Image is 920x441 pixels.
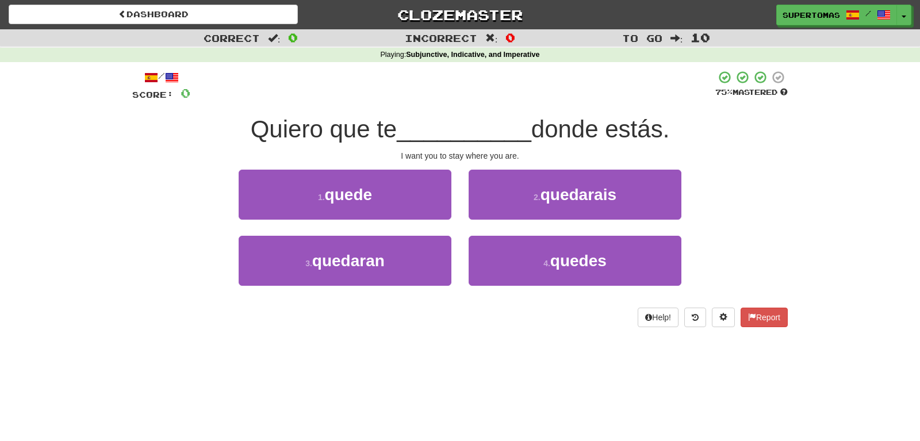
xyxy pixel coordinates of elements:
[305,259,312,268] small: 3 .
[531,116,670,143] span: donde estás.
[405,32,477,44] span: Incorrect
[684,308,706,327] button: Round history (alt+y)
[132,150,788,162] div: I want you to stay where you are.
[239,170,451,220] button: 1.quede
[776,5,897,25] a: SuperTomas /
[204,32,260,44] span: Correct
[9,5,298,24] a: Dashboard
[469,236,681,286] button: 4.quedes
[715,87,788,98] div: Mastered
[325,186,372,204] span: quede
[550,252,607,270] span: quedes
[251,116,397,143] span: Quiero que te
[132,90,174,99] span: Score:
[540,186,616,204] span: quedarais
[622,32,662,44] span: To go
[865,9,871,17] span: /
[505,30,515,44] span: 0
[288,30,298,44] span: 0
[318,193,325,202] small: 1 .
[741,308,788,327] button: Report
[312,252,385,270] span: quedaran
[670,33,683,43] span: :
[181,86,190,100] span: 0
[783,10,840,20] span: SuperTomas
[485,33,498,43] span: :
[543,259,550,268] small: 4 .
[132,70,190,85] div: /
[534,193,540,202] small: 2 .
[406,51,539,59] strong: Subjunctive, Indicative, and Imperative
[239,236,451,286] button: 3.quedaran
[691,30,710,44] span: 10
[469,170,681,220] button: 2.quedarais
[715,87,733,97] span: 75 %
[268,33,281,43] span: :
[315,5,604,25] a: Clozemaster
[397,116,531,143] span: __________
[638,308,678,327] button: Help!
